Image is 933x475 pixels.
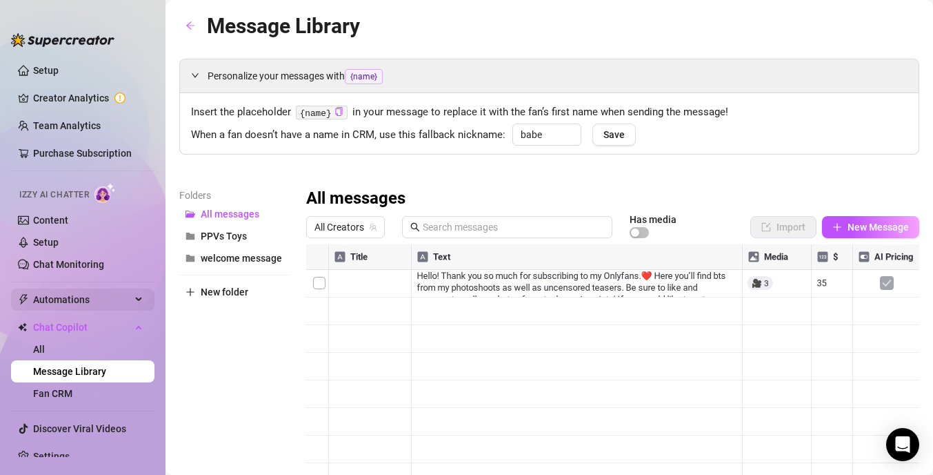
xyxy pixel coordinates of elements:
[822,216,919,238] button: New Message
[886,428,919,461] div: Open Intercom Messenger
[191,104,907,121] span: Insert the placeholder in your message to replace it with the fan’s first name when sending the m...
[208,68,907,84] span: Personalize your messages with
[19,188,89,202] span: Izzy AI Chatter
[179,281,290,303] button: New folder
[179,188,290,203] article: Folders
[185,21,195,30] span: arrow-left
[33,65,59,76] a: Setup
[423,220,604,235] input: Search messages
[33,237,59,248] a: Setup
[33,142,143,164] a: Purchase Subscription
[11,33,114,47] img: logo-BBDzfeDw.svg
[185,253,195,263] span: folder
[33,451,70,462] a: Settings
[592,124,636,146] button: Save
[18,294,29,305] span: thunderbolt
[201,253,282,264] span: welcome message
[18,322,27,332] img: Chat Copilot
[191,71,199,79] span: expanded
[33,344,45,355] a: All
[33,259,104,270] a: Chat Monitoring
[180,59,919,93] div: Personalize your messages with{name}
[33,423,126,434] a: Discover Viral Videos
[33,366,106,377] a: Message Library
[314,217,377,237] span: All Creators
[33,120,101,131] a: Team Analytics
[33,87,143,109] a: Creator Analytics exclamation-circle
[201,231,247,242] span: PPVs Toys
[201,287,248,298] span: New folder
[750,216,816,238] button: Import
[201,209,259,220] span: All messages
[630,215,676,224] article: Has media
[847,222,909,233] span: New Message
[334,107,343,116] span: copy
[296,106,348,120] code: {name}
[603,129,625,140] span: Save
[306,188,405,210] h3: All messages
[179,203,290,225] button: All messages
[334,107,343,117] button: Click to Copy
[410,222,420,232] span: search
[33,215,68,226] a: Content
[345,69,383,84] span: {name}
[185,231,195,241] span: folder
[185,209,195,219] span: folder-open
[207,10,360,42] article: Message Library
[832,222,842,232] span: plus
[191,127,505,144] span: When a fan doesn’t have a name in CRM, use this fallback nickname:
[369,223,377,231] span: team
[179,247,290,269] button: welcome message
[33,388,72,399] a: Fan CRM
[33,316,131,338] span: Chat Copilot
[94,183,116,203] img: AI Chatter
[179,225,290,247] button: PPVs Toys
[33,289,131,311] span: Automations
[185,287,195,297] span: plus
